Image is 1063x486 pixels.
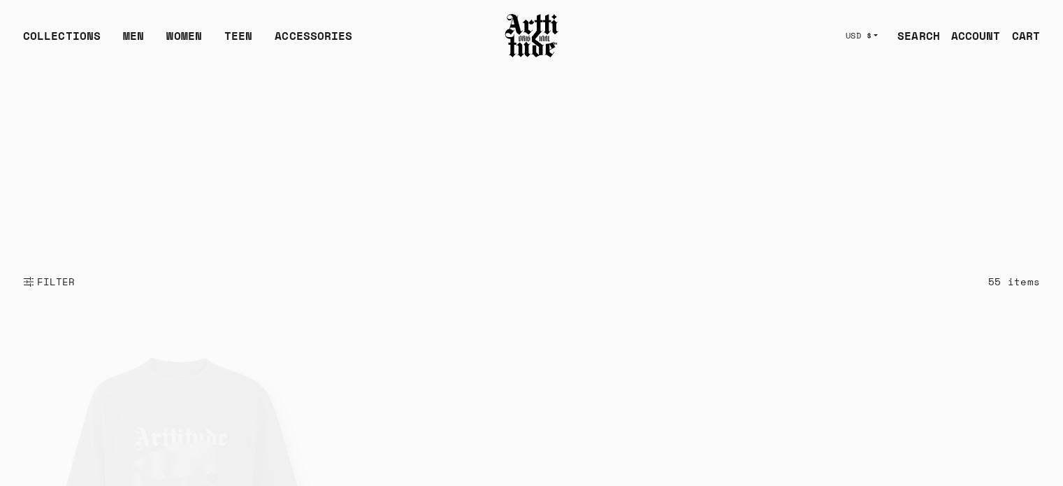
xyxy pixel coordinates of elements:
[988,273,1040,290] div: 55 items
[1012,27,1040,44] div: CART
[940,22,1001,50] a: ACCOUNT
[846,30,872,41] span: USD $
[34,275,75,289] span: FILTER
[12,27,363,55] ul: Main navigation
[1001,22,1040,50] a: Open cart
[23,27,101,55] div: COLLECTIONS
[224,27,252,55] a: TEEN
[504,12,560,59] img: Arttitude
[123,27,144,55] a: MEN
[886,22,940,50] a: SEARCH
[166,27,202,55] a: WOMEN
[1,71,1062,266] video: Your browser does not support the video tag.
[275,27,352,55] div: ACCESSORIES
[23,266,75,297] button: Show filters
[837,20,887,51] button: USD $
[23,139,1040,176] h1: ARTT Original Collection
